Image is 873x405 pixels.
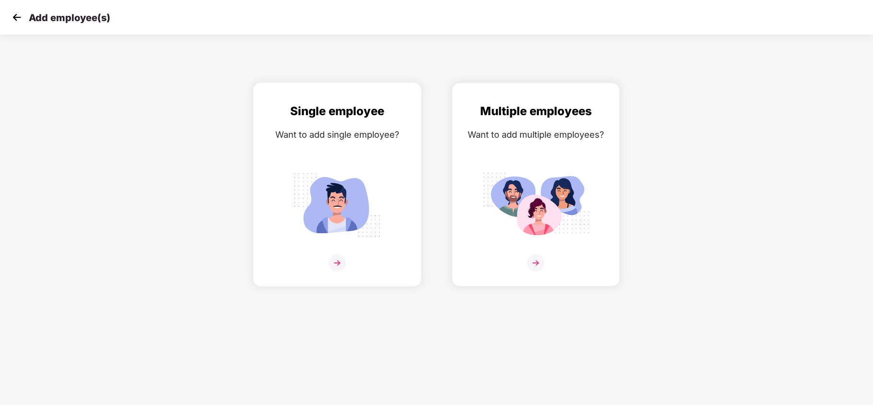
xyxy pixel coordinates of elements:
[29,12,110,24] p: Add employee(s)
[462,102,610,120] div: Multiple employees
[527,254,544,272] img: svg+xml;base64,PHN2ZyB4bWxucz0iaHR0cDovL3d3dy53My5vcmcvMjAwMC9zdmciIHdpZHRoPSIzNiIgaGVpZ2h0PSIzNi...
[263,102,411,120] div: Single employee
[263,128,411,142] div: Want to add single employee?
[283,167,391,242] img: svg+xml;base64,PHN2ZyB4bWxucz0iaHR0cDovL3d3dy53My5vcmcvMjAwMC9zdmciIGlkPSJTaW5nbGVfZW1wbG95ZWUiIH...
[462,128,610,142] div: Want to add multiple employees?
[10,10,24,24] img: svg+xml;base64,PHN2ZyB4bWxucz0iaHR0cDovL3d3dy53My5vcmcvMjAwMC9zdmciIHdpZHRoPSIzMCIgaGVpZ2h0PSIzMC...
[329,254,346,272] img: svg+xml;base64,PHN2ZyB4bWxucz0iaHR0cDovL3d3dy53My5vcmcvMjAwMC9zdmciIHdpZHRoPSIzNiIgaGVpZ2h0PSIzNi...
[482,167,590,242] img: svg+xml;base64,PHN2ZyB4bWxucz0iaHR0cDovL3d3dy53My5vcmcvMjAwMC9zdmciIGlkPSJNdWx0aXBsZV9lbXBsb3llZS...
